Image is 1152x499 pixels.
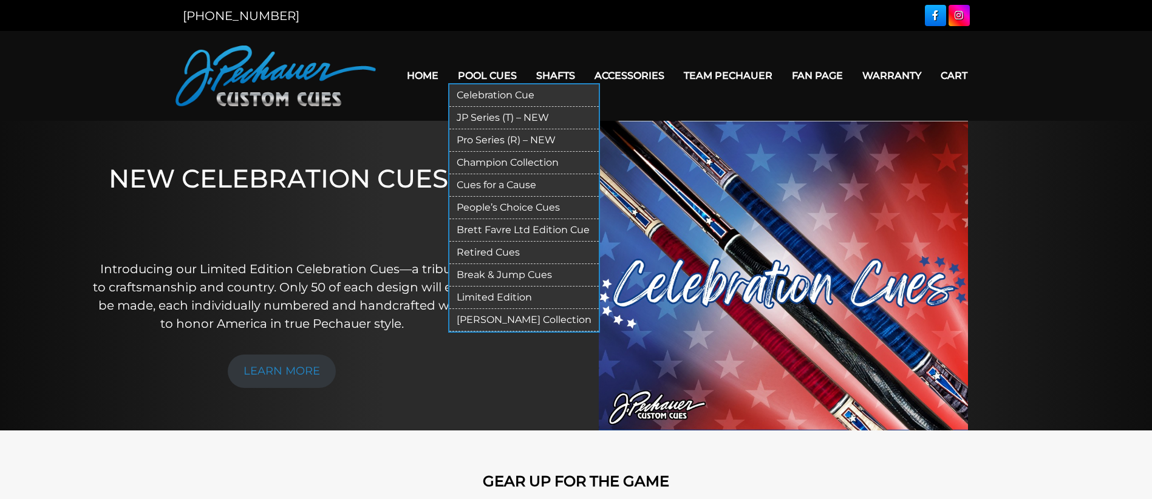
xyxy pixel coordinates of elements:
[449,174,599,197] a: Cues for a Cause
[448,60,527,91] a: Pool Cues
[449,309,599,331] a: [PERSON_NAME] Collection
[674,60,782,91] a: Team Pechauer
[92,260,471,333] p: Introducing our Limited Edition Celebration Cues—a tribute to craftsmanship and country. Only 50 ...
[782,60,853,91] a: Fan Page
[931,60,977,91] a: Cart
[449,84,599,107] a: Celebration Cue
[483,472,669,490] strong: GEAR UP FOR THE GAME
[449,219,599,242] a: Brett Favre Ltd Edition Cue
[449,152,599,174] a: Champion Collection
[228,355,336,388] a: LEARN MORE
[449,129,599,152] a: Pro Series (R) – NEW
[397,60,448,91] a: Home
[449,287,599,309] a: Limited Edition
[176,46,376,106] img: Pechauer Custom Cues
[449,107,599,129] a: JP Series (T) – NEW
[92,163,471,243] h1: NEW CELEBRATION CUES!
[183,8,299,23] a: [PHONE_NUMBER]
[449,242,599,264] a: Retired Cues
[853,60,931,91] a: Warranty
[527,60,585,91] a: Shafts
[449,197,599,219] a: People’s Choice Cues
[585,60,674,91] a: Accessories
[449,264,599,287] a: Break & Jump Cues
